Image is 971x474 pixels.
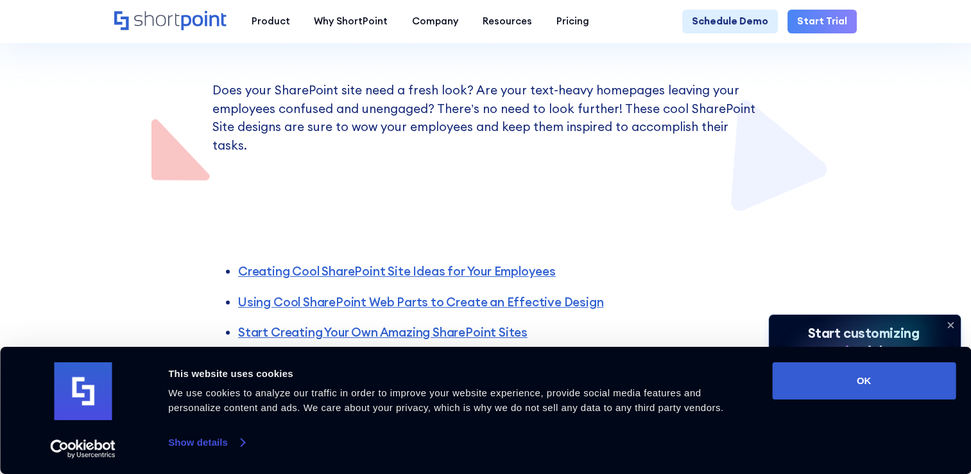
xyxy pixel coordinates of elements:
div: Company [412,14,458,29]
img: logo [54,362,112,420]
a: Show details [168,433,244,452]
a: Start Creating Your Own Amazing SharePoint Sites [238,324,528,340]
p: Does your SharePoint site need a fresh look? Are your text-heavy homepages leaving your employees... [212,81,759,154]
div: Product [251,14,289,29]
a: Company [400,10,470,34]
span: We use cookies to analyze our traffic in order to improve your website experience, provide social... [168,387,723,413]
a: Product [239,10,302,34]
a: Why ShortPoint [302,10,400,34]
a: Schedule Demo [682,10,778,34]
div: This website uses cookies [168,366,743,382]
a: Creating Cool SharePoint Site Ideas for Your Employees [238,263,556,279]
a: Pricing [544,10,601,34]
button: OK [772,362,956,399]
div: Resources [483,14,532,29]
a: Start Trial [787,10,857,34]
a: Using Cool SharePoint Web Parts to Create an Effective Design [238,294,603,310]
a: Resources [470,10,544,34]
a: Home [114,11,227,31]
div: Pricing [556,14,589,29]
div: Why ShortPoint [314,14,388,29]
a: Usercentrics Cookiebot - opens in a new window [27,439,139,459]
